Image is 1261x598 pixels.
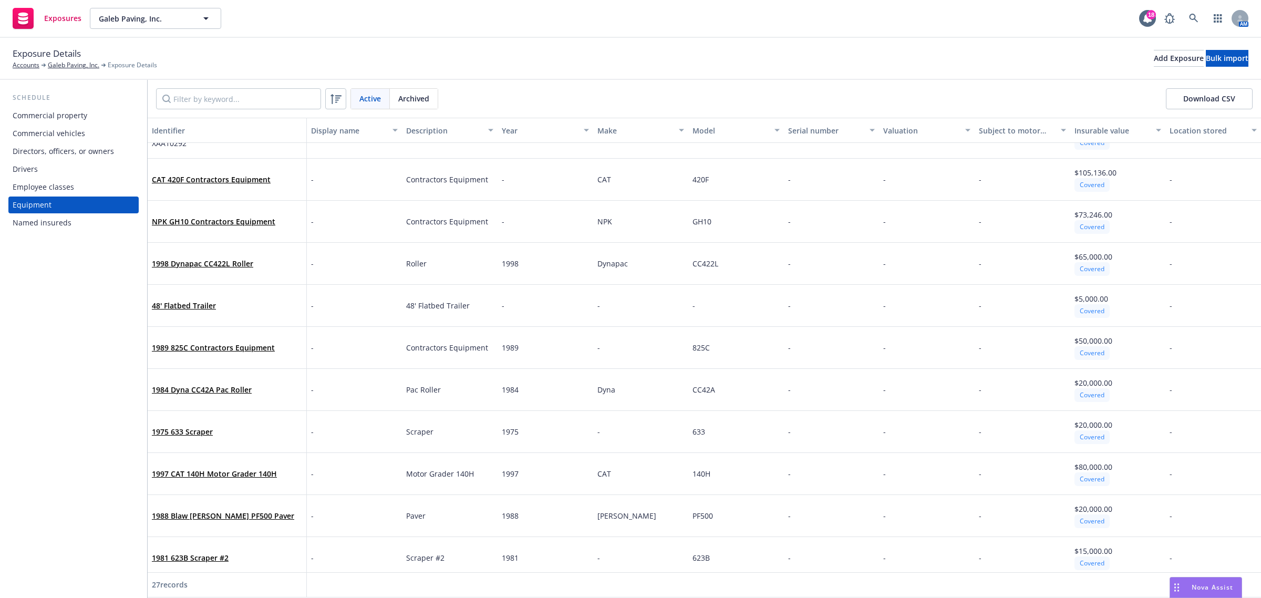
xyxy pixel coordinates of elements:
[152,510,294,521] span: 1988 Blaw [PERSON_NAME] PF500 Paver
[1074,514,1110,528] div: Covered
[1166,88,1253,109] button: Download CSV
[597,469,611,479] span: CAT
[502,511,519,521] span: 1988
[883,174,886,184] span: -
[406,469,474,479] span: Motor Grader 140H
[1074,168,1117,178] span: $105,136.00
[152,468,277,479] span: 1997 CAT 140H Motor Grader 140H
[152,469,277,479] a: 1997 CAT 140H Motor Grader 140H
[8,197,139,213] a: Equipment
[1170,300,1172,311] span: -
[44,14,81,23] span: Exposures
[593,118,689,143] button: Make
[692,469,710,479] span: 140H
[152,216,275,227] span: NPK GH10 Contractors Equipment
[152,258,253,269] span: 1998 Dynapac CC422L Roller
[13,143,114,160] div: Directors, officers, or owners
[406,259,427,269] span: Roller
[597,301,600,311] span: -
[597,174,611,184] span: CAT
[597,385,615,395] span: Dyna
[13,125,85,142] div: Commercial vehicles
[1074,420,1112,430] span: $20,000.00
[152,259,253,269] a: 1998 Dynapac CC422L Roller
[1074,556,1110,570] div: Covered
[99,13,190,24] span: Galeb Paving, Inc.
[156,88,321,109] input: Filter by keyword...
[13,60,39,70] a: Accounts
[152,511,294,521] a: 1988 Blaw [PERSON_NAME] PF500 Paver
[502,469,519,479] span: 1997
[152,216,275,226] a: NPK GH10 Contractors Equipment
[8,179,139,195] a: Employee classes
[1170,125,1245,136] div: Location stored
[1074,262,1110,275] div: Covered
[692,174,709,184] span: 420F
[8,143,139,160] a: Directors, officers, or owners
[108,60,157,70] span: Exposure Details
[979,511,981,521] span: -
[1074,504,1112,514] span: $20,000.00
[883,385,886,395] span: -
[152,385,252,395] a: 1984 Dyna CC42A Pac Roller
[784,118,880,143] button: Serial number
[311,300,314,311] span: -
[502,216,504,226] span: -
[979,427,981,437] span: -
[1146,10,1156,19] div: 18
[13,197,51,213] div: Equipment
[152,384,252,395] span: 1984 Dyna CC42A Pac Roller
[406,385,441,395] span: Pac Roller
[502,174,504,184] span: -
[13,214,71,231] div: Named insureds
[883,553,886,563] span: -
[788,174,791,184] span: -
[502,259,519,269] span: 1998
[406,125,482,136] div: Description
[788,343,791,353] span: -
[883,343,886,353] span: -
[13,47,81,60] span: Exposure Details
[692,343,710,353] span: 825C
[402,118,498,143] button: Description
[502,385,519,395] span: 1984
[406,553,445,563] span: Scraper #2
[152,552,229,563] span: 1981 623B Scraper #2
[1074,388,1110,401] div: Covered
[1192,583,1233,592] span: Nova Assist
[8,107,139,124] a: Commercial property
[1074,210,1112,220] span: $73,246.00
[979,216,981,226] span: -
[8,125,139,142] a: Commercial vehicles
[692,511,713,521] span: PF500
[406,511,426,521] span: Paver
[1074,462,1112,472] span: $80,000.00
[1170,342,1172,353] span: -
[692,125,768,136] div: Model
[152,553,229,563] a: 1981 623B Scraper #2
[1074,378,1112,388] span: $20,000.00
[1170,384,1172,395] span: -
[1170,426,1172,437] span: -
[597,343,600,353] span: -
[1170,174,1172,185] span: -
[1074,304,1110,317] div: Covered
[1170,468,1172,479] span: -
[311,258,314,269] span: -
[152,342,275,353] span: 1989 825C Contractors Equipment
[979,259,981,269] span: -
[788,469,791,479] span: -
[788,125,864,136] div: Serial number
[1154,50,1204,66] div: Add Exposure
[152,301,216,311] a: 48' Flatbed Trailer
[692,427,705,437] span: 633
[975,118,1070,143] button: Subject to motor vehicle insurance law
[311,510,314,521] span: -
[979,343,981,353] span: -
[1154,50,1204,67] button: Add Exposure
[979,553,981,563] span: -
[1159,8,1180,29] a: Report a Bug
[148,118,307,143] button: Identifier
[311,552,314,563] span: -
[8,161,139,178] a: Drivers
